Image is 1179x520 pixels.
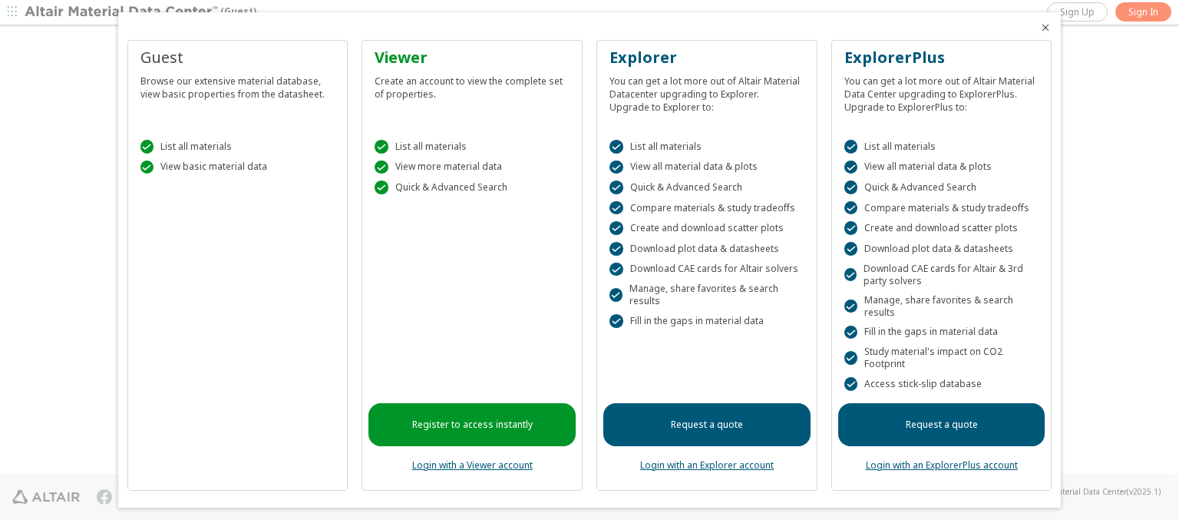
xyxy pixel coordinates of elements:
[609,181,623,194] div: 
[844,161,1039,174] div: View all material data & plots
[609,161,804,174] div: View all material data & plots
[866,459,1018,472] a: Login with an ExplorerPlus account
[412,459,533,472] a: Login with a Viewer account
[375,140,388,154] div: 
[140,140,154,154] div: 
[609,283,804,307] div: Manage, share favorites & search results
[368,403,576,446] a: Register to access instantly
[609,181,804,194] div: Quick & Advanced Search
[844,201,1039,215] div: Compare materials & study tradeoffs
[609,314,623,328] div: 
[609,288,623,302] div: 
[844,161,858,174] div: 
[140,161,335,174] div: View basic material data
[844,201,858,215] div: 
[640,459,774,472] a: Login with an Explorer account
[609,201,623,215] div: 
[844,377,1039,391] div: Access stick-slip database
[609,242,804,256] div: Download plot data & datasheets
[140,47,335,68] div: Guest
[375,68,570,101] div: Create an account to view the complete set of properties.
[609,221,623,235] div: 
[844,268,857,282] div: 
[844,140,1039,154] div: List all materials
[844,326,858,339] div: 
[844,221,1039,235] div: Create and download scatter plots
[609,140,804,154] div: List all materials
[844,242,858,256] div: 
[603,403,811,446] a: Request a quote
[844,47,1039,68] div: ExplorerPlus
[844,294,1039,319] div: Manage, share favorites & search results
[844,242,1039,256] div: Download plot data & datasheets
[609,161,623,174] div: 
[375,161,570,174] div: View more material data
[609,201,804,215] div: Compare materials & study tradeoffs
[844,300,857,313] div: 
[140,161,154,174] div: 
[375,140,570,154] div: List all materials
[844,326,1039,339] div: Fill in the gaps in material data
[844,351,857,365] div: 
[844,68,1039,114] div: You can get a lot more out of Altair Material Data Center upgrading to ExplorerPlus. Upgrade to E...
[609,68,804,114] div: You can get a lot more out of Altair Material Datacenter upgrading to Explorer. Upgrade to Explor...
[844,181,858,194] div: 
[609,221,804,235] div: Create and download scatter plots
[609,242,623,256] div: 
[609,263,804,277] div: Download CAE cards for Altair solvers
[844,140,858,154] div: 
[375,181,570,194] div: Quick & Advanced Search
[375,181,388,194] div: 
[844,221,858,235] div: 
[1039,22,1052,34] button: Close
[140,140,335,154] div: List all materials
[609,263,623,277] div: 
[609,314,804,328] div: Fill in the gaps in material data
[375,47,570,68] div: Viewer
[375,161,388,174] div: 
[844,346,1039,370] div: Study material's impact on CO2 Footprint
[844,181,1039,194] div: Quick & Advanced Search
[844,377,858,391] div: 
[609,140,623,154] div: 
[140,68,335,101] div: Browse our extensive material database, view basic properties from the datasheet.
[844,263,1039,287] div: Download CAE cards for Altair & 3rd party solvers
[838,403,1045,446] a: Request a quote
[609,47,804,68] div: Explorer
